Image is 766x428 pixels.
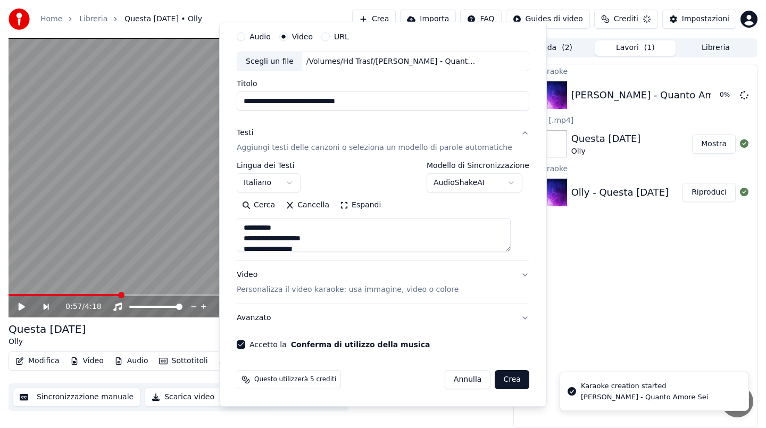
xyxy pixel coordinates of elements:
[237,197,280,214] button: Cerca
[291,341,430,348] button: Accetto la
[334,32,349,40] label: URL
[302,56,483,66] div: /Volumes/Hd Trasf/[PERSON_NAME] - Quanto Amore Sei.mov
[237,142,512,153] p: Aggiungi testi delle canzoni o seleziona un modello di parole automatiche
[237,304,529,332] button: Avanzato
[292,32,313,40] label: Video
[237,162,301,169] label: Lingua dei Testi
[237,162,529,261] div: TestiAggiungi testi delle canzoni o seleziona un modello di parole automatiche
[237,128,253,138] div: Testi
[335,197,386,214] button: Espandi
[445,370,491,389] button: Annulla
[237,52,302,71] div: Scegli un file
[237,119,529,162] button: TestiAggiungi testi delle canzoni o seleziona un modello di parole automatiche
[495,370,529,389] button: Crea
[254,375,336,384] span: Questo utilizzerà 5 crediti
[237,284,459,295] p: Personalizza il video karaoke: usa immagine, video o colore
[237,270,459,295] div: Video
[237,261,529,304] button: VideoPersonalizza il video karaoke: usa immagine, video o colore
[280,197,335,214] button: Cancella
[249,32,271,40] label: Audio
[249,341,430,348] label: Accetto la
[427,162,529,169] label: Modello di Sincronizzazione
[237,80,529,87] label: Titolo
